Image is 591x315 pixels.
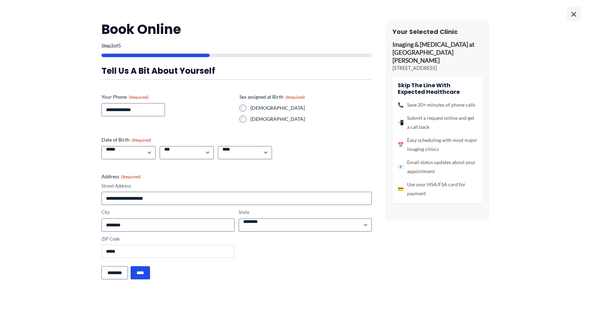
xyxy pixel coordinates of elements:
[398,100,404,109] span: 📞
[250,116,372,123] label: [DEMOGRAPHIC_DATA]
[398,158,477,176] li: Email status updates about your appointment
[398,114,477,132] li: Submit a request online and get a call back
[129,94,149,100] span: (Required)
[102,65,372,76] h3: Tell us a bit about yourself
[102,209,235,216] label: City
[392,41,483,65] p: Imaging & [MEDICAL_DATA] at [GEOGRAPHIC_DATA][PERSON_NAME]
[567,7,581,21] span: ×
[398,162,404,171] span: 📧
[239,93,305,100] legend: Sex assigned at Birth
[392,28,483,36] h3: Your Selected Clinic
[398,180,477,198] li: Use your HSA/FSA card for payment
[392,65,483,72] p: [STREET_ADDRESS]
[102,136,151,143] legend: Date of Birth
[398,136,477,154] li: Easy scheduling with most major imaging clinics
[102,183,372,189] label: Street Address
[285,94,305,100] span: (Required)
[102,236,235,242] label: ZIP Code
[118,43,121,48] span: 5
[121,174,141,179] span: (Required)
[398,184,404,193] span: 💳
[102,173,141,180] legend: Address
[398,140,404,149] span: 📅
[102,43,372,48] p: Step of
[250,105,372,111] label: [DEMOGRAPHIC_DATA]
[111,43,114,48] span: 2
[132,137,151,143] span: (Required)
[102,93,234,100] label: Your Phone
[398,118,404,127] span: 📲
[398,100,477,109] li: Save 20+ minutes of phone calls
[239,209,372,216] label: State
[102,21,372,38] h2: Book Online
[398,82,477,95] h4: Skip the line with Expected Healthcare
